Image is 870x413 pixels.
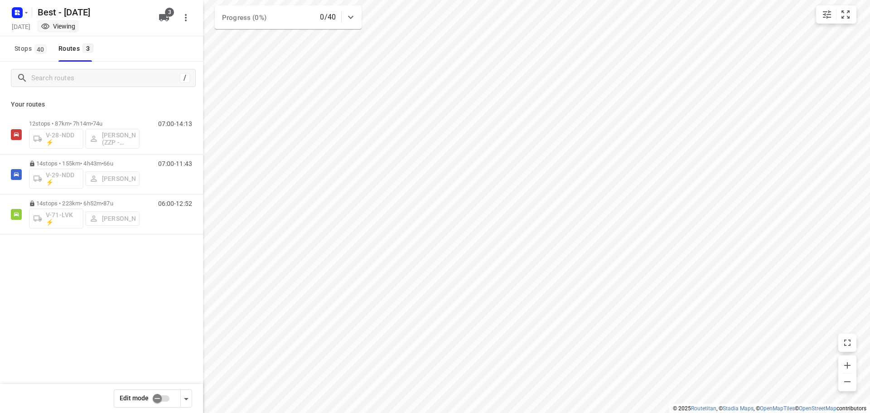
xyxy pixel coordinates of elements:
div: small contained button group [816,5,856,24]
p: 14 stops • 155km • 4h43m [29,160,140,167]
p: 07:00-14:13 [158,120,192,127]
span: Stops [14,43,49,54]
span: Progress (0%) [222,14,266,22]
div: Driver app settings [181,393,192,404]
p: 06:00-12:52 [158,200,192,207]
span: • [101,200,103,207]
a: Stadia Maps [723,405,754,412]
span: 40 [34,44,47,53]
div: Progress (0%)0/40 [215,5,362,29]
p: Your routes [11,100,192,109]
li: © 2025 , © , © © contributors [673,405,866,412]
span: 66u [103,160,113,167]
button: More [177,9,195,27]
span: 3 [82,44,93,53]
button: Map settings [818,5,836,24]
span: 87u [103,200,113,207]
span: 74u [93,120,102,127]
p: 12 stops • 87km • 7h14m [29,120,140,127]
input: Search routes [31,71,180,85]
button: Fit zoom [836,5,855,24]
p: 0/40 [320,12,336,23]
a: OpenStreetMap [799,405,836,412]
span: Edit mode [120,394,149,402]
p: 14 stops • 223km • 6h52m [29,200,140,207]
a: OpenMapTiles [760,405,795,412]
span: • [101,160,103,167]
div: Routes [58,43,96,54]
span: 3 [165,8,174,17]
p: 07:00-11:43 [158,160,192,167]
span: • [91,120,93,127]
button: 3 [155,9,173,27]
div: You are currently in view mode. To make any changes, go to edit project. [41,22,75,31]
div: / [180,73,190,83]
a: Routetitan [691,405,716,412]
